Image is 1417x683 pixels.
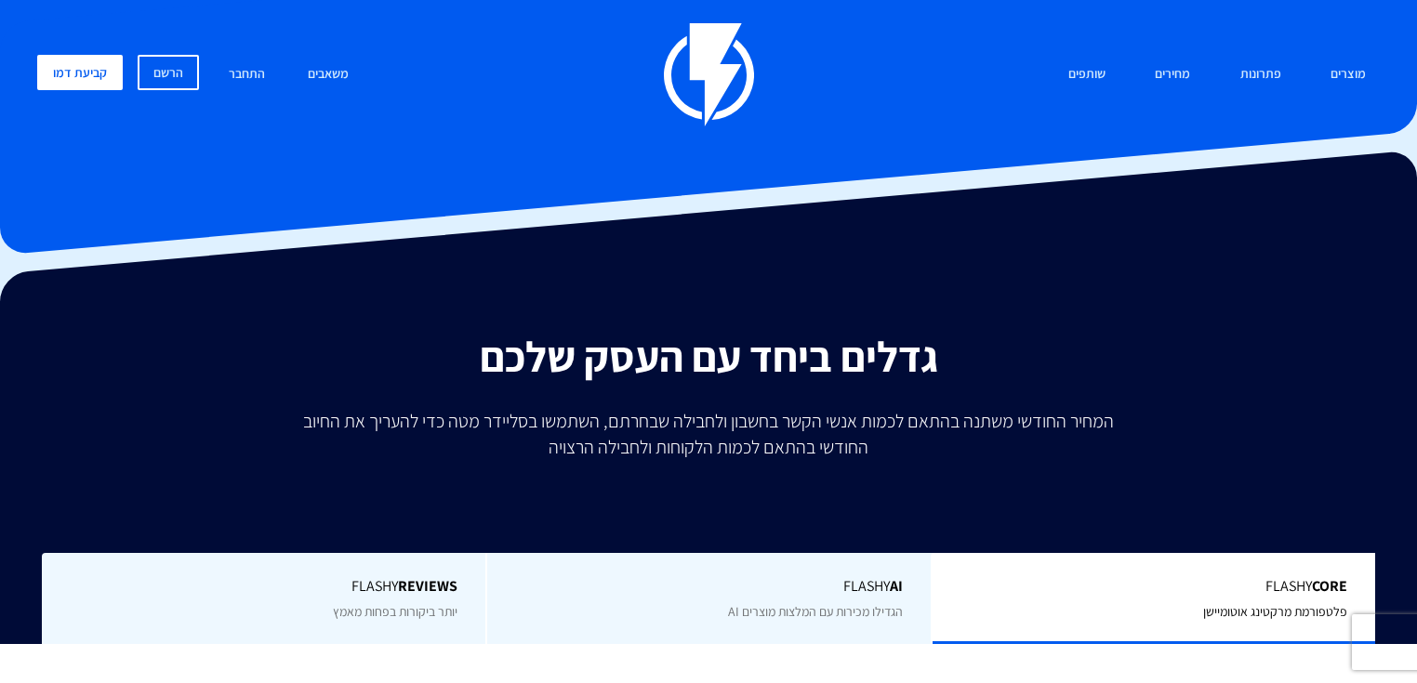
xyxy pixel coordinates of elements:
[70,576,458,598] span: Flashy
[1226,55,1295,95] a: פתרונות
[215,55,279,95] a: התחבר
[1141,55,1204,95] a: מחירים
[1054,55,1119,95] a: שותפים
[14,333,1403,379] h2: גדלים ביחד עם העסק שלכם
[960,576,1347,598] span: Flashy
[890,576,903,596] b: AI
[1312,576,1347,596] b: Core
[37,55,123,90] a: קביעת דמו
[515,576,902,598] span: Flashy
[333,603,457,620] span: יותר ביקורות בפחות מאמץ
[290,408,1127,460] p: המחיר החודשי משתנה בהתאם לכמות אנשי הקשר בחשבון ולחבילה שבחרתם, השתמשו בסליידר מטה כדי להעריך את ...
[138,55,199,90] a: הרשם
[728,603,903,620] span: הגדילו מכירות עם המלצות מוצרים AI
[1317,55,1380,95] a: מוצרים
[1203,603,1347,620] span: פלטפורמת מרקטינג אוטומיישן
[294,55,363,95] a: משאבים
[398,576,457,596] b: REVIEWS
